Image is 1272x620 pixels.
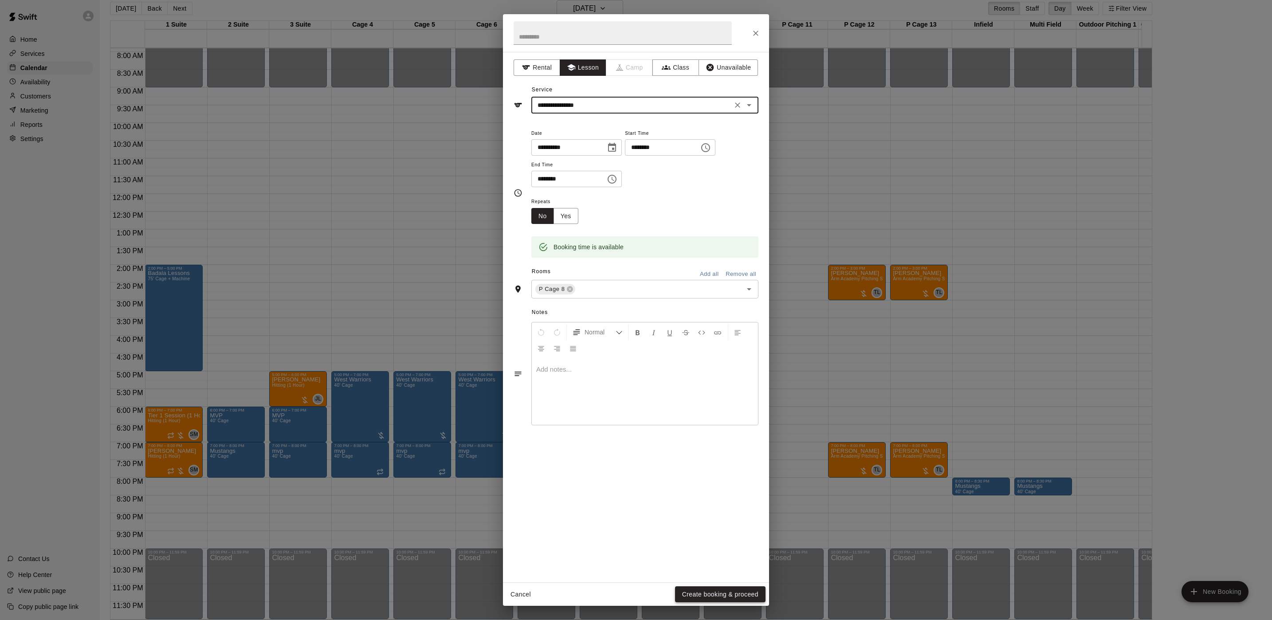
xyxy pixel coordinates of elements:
[743,283,755,295] button: Open
[710,324,725,340] button: Insert Link
[514,59,560,76] button: Rental
[514,101,522,110] svg: Service
[514,285,522,294] svg: Rooms
[531,128,622,140] span: Date
[554,239,624,255] div: Booking time is available
[550,340,565,356] button: Right Align
[723,267,758,281] button: Remove all
[695,267,723,281] button: Add all
[603,170,621,188] button: Choose time, selected time is 6:30 PM
[514,369,522,378] svg: Notes
[699,59,758,76] button: Unavailable
[730,324,745,340] button: Left Align
[603,139,621,157] button: Choose date, selected date is Aug 20, 2025
[550,324,565,340] button: Redo
[532,268,551,275] span: Rooms
[531,159,622,171] span: End Time
[652,59,699,76] button: Class
[630,324,645,340] button: Format Bold
[554,208,578,224] button: Yes
[531,196,585,208] span: Repeats
[731,99,744,111] button: Clear
[697,139,715,157] button: Choose time, selected time is 6:00 PM
[585,328,616,337] span: Normal
[535,285,568,294] span: P Cage 8
[531,208,554,224] button: No
[506,586,535,603] button: Cancel
[748,25,764,41] button: Close
[625,128,715,140] span: Start Time
[532,86,553,93] span: Service
[565,340,581,356] button: Justify Align
[514,188,522,197] svg: Timing
[535,284,575,294] div: P Cage 8
[569,324,626,340] button: Formatting Options
[534,324,549,340] button: Undo
[646,324,661,340] button: Format Italics
[662,324,677,340] button: Format Underline
[743,99,755,111] button: Open
[532,306,758,320] span: Notes
[560,59,606,76] button: Lesson
[694,324,709,340] button: Insert Code
[534,340,549,356] button: Center Align
[675,586,766,603] button: Create booking & proceed
[678,324,693,340] button: Format Strikethrough
[531,208,578,224] div: outlined button group
[606,59,653,76] span: Camps can only be created in the Services page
